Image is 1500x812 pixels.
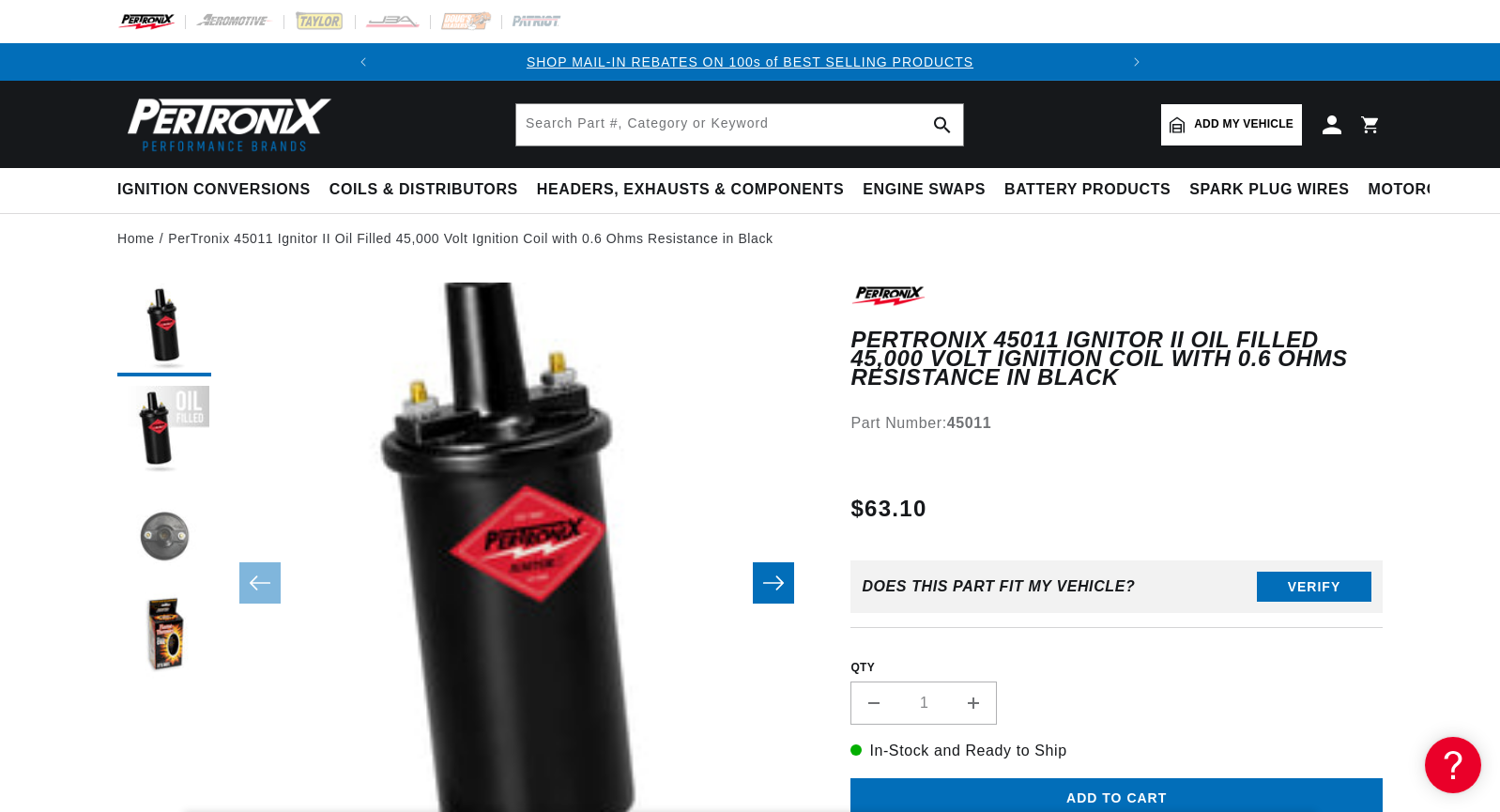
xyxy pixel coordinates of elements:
span: Headers, Exhausts & Components [537,180,844,200]
summary: Spark Plug Wires [1180,168,1358,212]
label: QTY [850,660,1383,676]
span: Battery Products [1004,180,1171,200]
a: SHOP MAIL-IN REBATES ON 100s of BEST SELLING PRODUCTS [527,54,973,69]
span: Spark Plug Wires [1189,180,1349,200]
nav: breadcrumbs [117,228,1383,249]
input: Search Part #, Category or Keyword [516,104,963,146]
span: Engine Swaps [863,180,986,200]
strong: 45011 [947,415,992,431]
span: Coils & Distributors [329,180,518,200]
span: Motorcycle [1369,180,1480,200]
summary: Battery Products [995,168,1180,212]
button: Translation missing: en.sections.announcements.next_announcement [1118,43,1156,81]
button: Load image 4 in gallery view [117,592,211,686]
summary: Ignition Conversions [117,168,320,212]
summary: Engine Swaps [853,168,995,212]
button: Load image 1 in gallery view [117,283,211,376]
button: Verify [1257,572,1371,602]
button: Load image 3 in gallery view [117,489,211,583]
summary: Headers, Exhausts & Components [528,168,853,212]
div: 1 of 2 [382,52,1119,72]
span: Ignition Conversions [117,180,311,200]
summary: Coils & Distributors [320,168,528,212]
p: In-Stock and Ready to Ship [850,739,1383,763]
div: Announcement [382,52,1119,72]
a: Add my vehicle [1161,104,1302,146]
img: Pertronix [117,92,333,157]
button: Slide left [239,562,281,604]
h1: PerTronix 45011 Ignitor II Oil Filled 45,000 Volt Ignition Coil with 0.6 Ohms Resistance in Black [850,330,1383,388]
summary: Motorcycle [1359,168,1490,212]
span: $63.10 [850,492,926,526]
slideshow-component: Translation missing: en.sections.announcements.announcement_bar [70,43,1430,81]
span: Add my vehicle [1194,115,1293,133]
button: Load image 2 in gallery view [117,386,211,480]
a: PerTronix 45011 Ignitor II Oil Filled 45,000 Volt Ignition Coil with 0.6 Ohms Resistance in Black [168,228,773,249]
button: Translation missing: en.sections.announcements.previous_announcement [344,43,382,81]
a: Home [117,228,155,249]
div: Does This part fit My vehicle? [862,578,1135,595]
button: Slide right [753,562,794,604]
div: Part Number: [850,411,1383,436]
button: search button [922,104,963,146]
